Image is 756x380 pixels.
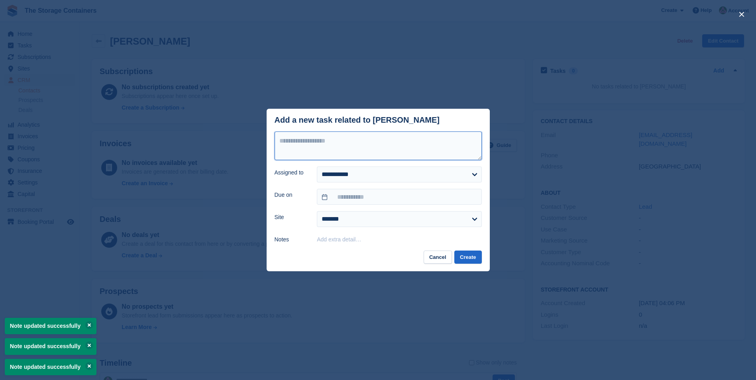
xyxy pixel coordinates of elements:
label: Assigned to [275,168,308,177]
p: Note updated successfully [5,359,96,375]
button: close [735,8,748,21]
label: Due on [275,191,308,199]
button: Add extra detail… [317,236,361,243]
p: Note updated successfully [5,318,96,334]
label: Notes [275,235,308,244]
button: Cancel [424,251,452,264]
p: Note updated successfully [5,338,96,355]
button: Create [454,251,481,264]
label: Site [275,213,308,221]
div: Add a new task related to [PERSON_NAME] [275,116,440,125]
